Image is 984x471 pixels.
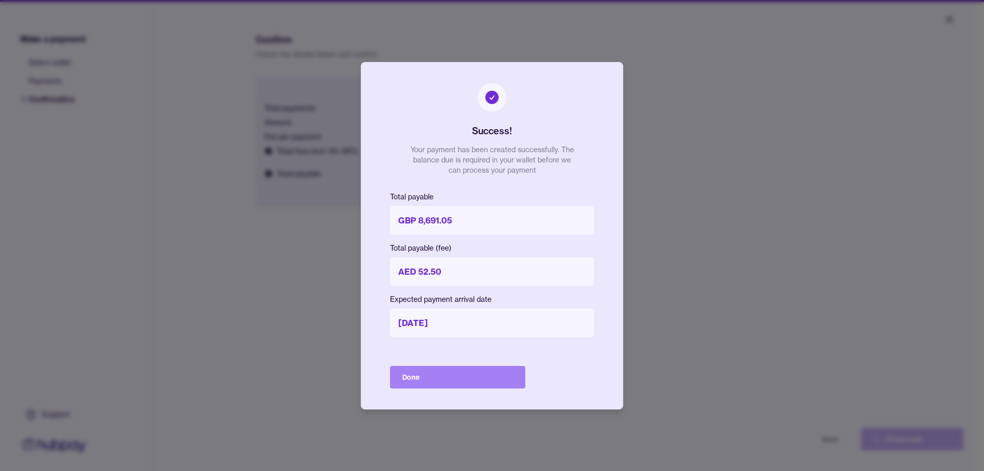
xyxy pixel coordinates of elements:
p: Total payable [390,192,594,202]
p: GBP 8,691.05 [390,206,594,235]
h2: Success! [472,124,512,138]
p: Your payment has been created successfully. The balance due is required in your wallet before we ... [410,145,574,175]
p: [DATE] [390,309,594,337]
button: Done [390,366,525,388]
p: Total payable (fee) [390,243,594,253]
p: Expected payment arrival date [390,294,594,304]
p: AED 52.50 [390,257,594,286]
